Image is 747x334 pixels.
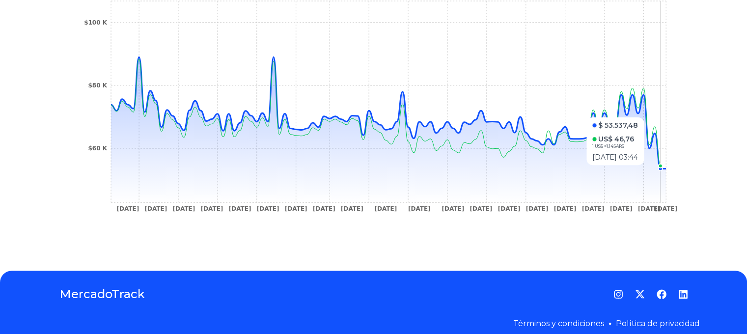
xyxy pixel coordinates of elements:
[553,205,576,212] tspan: [DATE]
[88,82,107,89] tspan: $80 K
[88,145,107,152] tspan: $60 K
[374,205,397,212] tspan: [DATE]
[513,319,604,328] a: Términos y condiciones
[498,205,520,212] tspan: [DATE]
[613,289,623,299] a: Instagram
[116,205,139,212] tspan: [DATE]
[678,289,688,299] a: LinkedIn
[340,205,363,212] tspan: [DATE]
[526,205,548,212] tspan: [DATE]
[470,205,492,212] tspan: [DATE]
[172,205,195,212] tspan: [DATE]
[616,319,700,328] a: Política de privacidad
[609,205,632,212] tspan: [DATE]
[144,205,167,212] tspan: [DATE]
[59,286,145,302] a: MercadoTrack
[256,205,279,212] tspan: [DATE]
[637,205,660,212] tspan: [DATE]
[312,205,335,212] tspan: [DATE]
[228,205,251,212] tspan: [DATE]
[284,205,307,212] tspan: [DATE]
[657,289,666,299] a: Facebook
[442,205,464,212] tspan: [DATE]
[581,205,604,212] tspan: [DATE]
[635,289,645,299] a: Twitter
[408,205,430,212] tspan: [DATE]
[84,19,108,26] tspan: $100 K
[655,205,677,212] tspan: [DATE]
[200,205,223,212] tspan: [DATE]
